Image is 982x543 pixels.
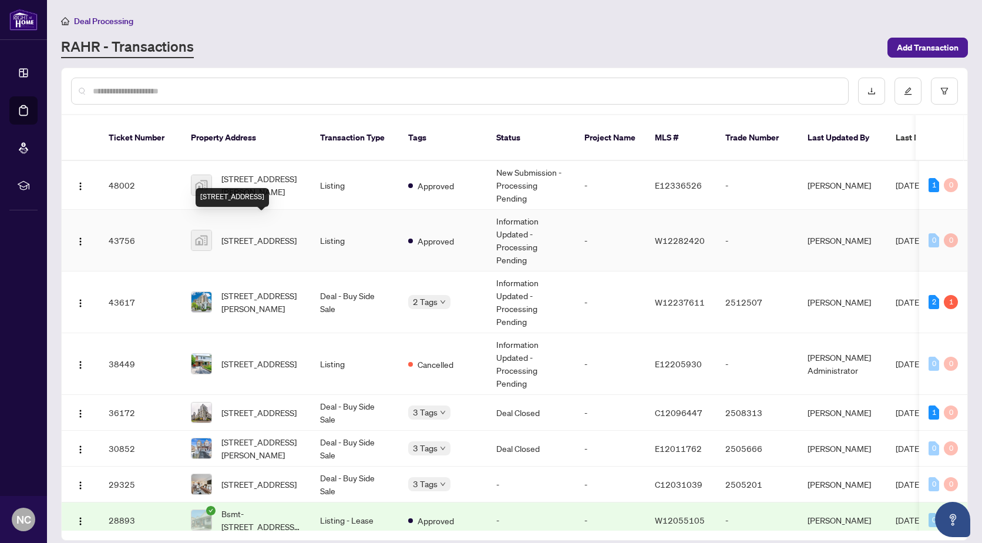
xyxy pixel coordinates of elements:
span: Bsmt-[STREET_ADDRESS][PERSON_NAME] [221,507,301,533]
td: Deal Closed [487,431,575,467]
button: Logo [71,293,90,311]
img: Logo [76,360,85,370]
span: [DATE] [896,235,922,246]
div: 1 [944,295,958,309]
td: [PERSON_NAME] [798,467,886,502]
button: Logo [71,439,90,458]
td: - [575,467,645,502]
span: download [867,87,876,95]
td: - [575,210,645,271]
button: Logo [71,403,90,422]
img: Logo [76,517,85,526]
span: C12031039 [655,479,702,490]
th: Tags [399,115,487,161]
td: 29325 [99,467,181,502]
img: thumbnail-img [191,354,211,374]
div: 0 [944,477,958,491]
td: Deal - Buy Side Sale [311,431,399,467]
th: Ticket Number [99,115,181,161]
div: 0 [929,357,939,371]
span: 3 Tags [413,441,438,455]
div: 0 [944,405,958,420]
th: Transaction Type [311,115,399,161]
img: thumbnail-img [191,438,211,458]
span: home [61,17,69,25]
span: 3 Tags [413,405,438,419]
td: Information Updated - Processing Pending [487,333,575,395]
th: Property Address [181,115,311,161]
span: [DATE] [896,297,922,307]
td: Listing - Lease [311,502,399,538]
span: C12096447 [655,407,702,418]
td: - [716,161,798,210]
button: Logo [71,176,90,195]
span: Approved [418,179,454,192]
td: 48002 [99,161,181,210]
img: Logo [76,409,85,418]
button: Logo [71,511,90,529]
td: [PERSON_NAME] [798,502,886,538]
td: - [575,431,645,467]
button: filter [931,78,958,105]
span: 2 Tags [413,295,438,309]
td: - [575,333,645,395]
span: check-circle [206,506,216,515]
span: down [440,481,446,487]
img: Logo [76,445,85,454]
a: RAHR - Transactions [61,37,194,58]
button: Logo [71,475,90,494]
td: - [575,502,645,538]
img: thumbnail-img [191,403,211,423]
td: New Submission - Processing Pending [487,161,575,210]
img: thumbnail-img [191,510,211,530]
div: 0 [929,477,939,491]
span: [STREET_ADDRESS] [221,357,297,370]
button: Open asap [935,502,970,537]
img: Logo [76,182,85,191]
span: [DATE] [896,443,922,454]
div: 1 [929,178,939,192]
button: Logo [71,231,90,250]
td: 43617 [99,271,181,333]
span: W12055105 [655,515,705,525]
span: [DATE] [896,407,922,418]
td: - [575,161,645,210]
div: [STREET_ADDRESS] [196,188,269,207]
td: - [487,502,575,538]
span: Last Modified Date [896,131,967,144]
span: [DATE] [896,515,922,525]
span: E12205930 [655,358,702,369]
td: 2505201 [716,467,798,502]
img: thumbnail-img [191,474,211,494]
td: [PERSON_NAME] [798,271,886,333]
td: - [716,502,798,538]
div: 0 [929,441,939,455]
span: edit [904,87,912,95]
td: Information Updated - Processing Pending [487,271,575,333]
td: [PERSON_NAME] [798,161,886,210]
span: down [440,410,446,415]
span: Approved [418,234,454,247]
th: Status [487,115,575,161]
td: 2508313 [716,395,798,431]
td: Deal Closed [487,395,575,431]
span: [STREET_ADDRESS][PERSON_NAME] [221,172,301,198]
td: - [716,333,798,395]
td: Deal - Buy Side Sale [311,271,399,333]
span: [STREET_ADDRESS] [221,234,297,247]
td: 2512507 [716,271,798,333]
td: 28893 [99,502,181,538]
img: Logo [76,237,85,246]
span: down [440,299,446,305]
td: Deal - Buy Side Sale [311,467,399,502]
td: Listing [311,333,399,395]
td: 38449 [99,333,181,395]
div: 0 [944,233,958,247]
td: 43756 [99,210,181,271]
div: 0 [944,357,958,371]
td: [PERSON_NAME] [798,431,886,467]
div: 0 [944,178,958,192]
button: edit [894,78,922,105]
span: Cancelled [418,358,453,371]
span: W12282420 [655,235,705,246]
